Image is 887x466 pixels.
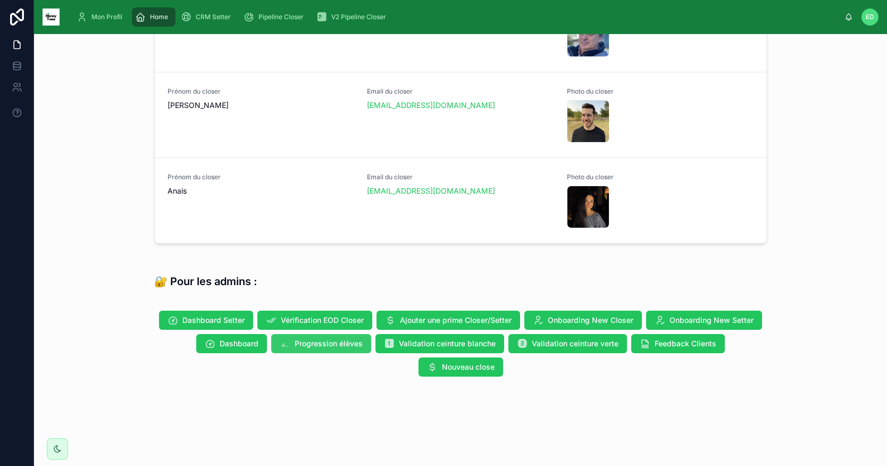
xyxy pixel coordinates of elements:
a: [EMAIL_ADDRESS][DOMAIN_NAME] [367,186,495,196]
span: Validation ceinture verte [532,338,618,349]
span: [PERSON_NAME] [168,100,354,111]
a: Pipeline Closer [240,7,311,27]
a: CRM Setter [178,7,238,27]
h3: 🔐 Pour les admins : [154,273,257,289]
a: [EMAIL_ADDRESS][DOMAIN_NAME] [367,100,495,111]
button: Onboarding New Closer [524,311,642,330]
span: Home [150,13,168,21]
button: Vérification EOD Closer [257,311,372,330]
span: ED [866,13,874,21]
button: Validation ceinture verte [508,334,627,353]
a: Home [132,7,175,27]
a: Mon Profil [73,7,130,27]
button: Dashboard [196,334,267,353]
span: Feedback Clients [655,338,716,349]
span: V2 Pipeline Closer [331,13,386,21]
button: Validation ceinture blanche [375,334,504,353]
span: Onboarding New Closer [548,315,633,326]
span: Photo du closer [567,173,754,181]
button: Onboarding New Setter [646,311,762,330]
span: Ajouter une prime Closer/Setter [400,315,512,326]
span: Photo du closer [567,87,754,96]
span: Vérification EOD Closer [281,315,364,326]
span: Email du closer [367,173,554,181]
span: Prénom du closer [168,173,354,181]
span: Progression élèves [295,338,363,349]
button: Dashboard Setter [159,311,253,330]
span: Dashboard [220,338,258,349]
span: Prénom du closer [168,87,354,96]
button: Progression élèves [271,334,371,353]
span: Email du closer [367,87,554,96]
div: scrollable content [68,5,844,29]
span: CRM Setter [196,13,231,21]
span: Mon Profil [91,13,122,21]
span: Anais [168,186,354,196]
span: Validation ceinture blanche [399,338,496,349]
button: Feedback Clients [631,334,725,353]
span: Onboarding New Setter [670,315,754,326]
button: Nouveau close [419,357,503,377]
span: Pipeline Closer [258,13,304,21]
span: Nouveau close [442,362,495,372]
a: V2 Pipeline Closer [313,7,394,27]
span: Dashboard Setter [182,315,245,326]
button: Ajouter une prime Closer/Setter [376,311,520,330]
img: App logo [43,9,60,26]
